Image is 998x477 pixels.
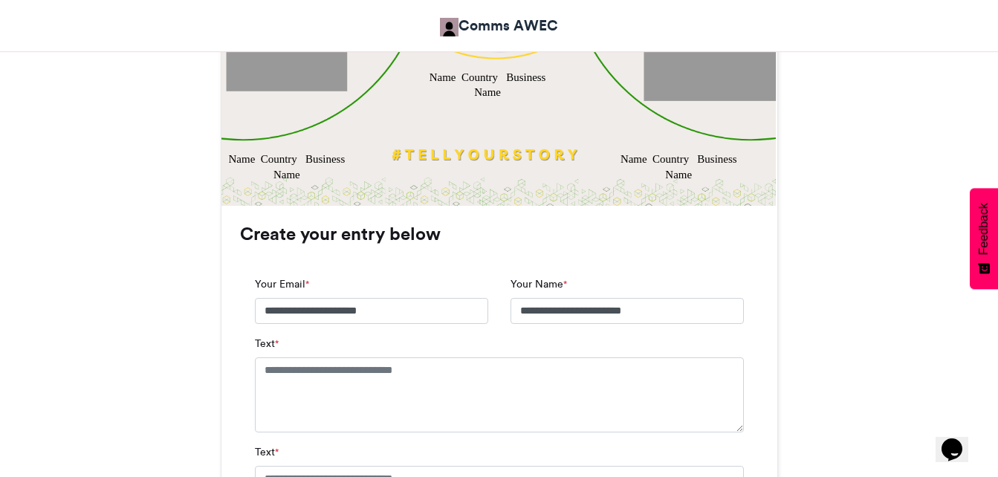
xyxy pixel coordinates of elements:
[255,336,279,351] label: Text
[936,418,983,462] iframe: chat widget
[618,152,739,183] div: Name Country Business Name
[226,152,347,183] div: Name Country Business Name
[970,188,998,289] button: Feedback - Show survey
[255,444,279,460] label: Text
[255,276,309,292] label: Your Email
[440,15,558,36] a: Comms AWEC
[440,18,459,36] img: Comms AWEC
[240,225,759,243] h3: Create your entry below
[977,203,991,255] span: Feedback
[511,276,567,292] label: Your Name
[427,69,548,100] div: Name Country Business Name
